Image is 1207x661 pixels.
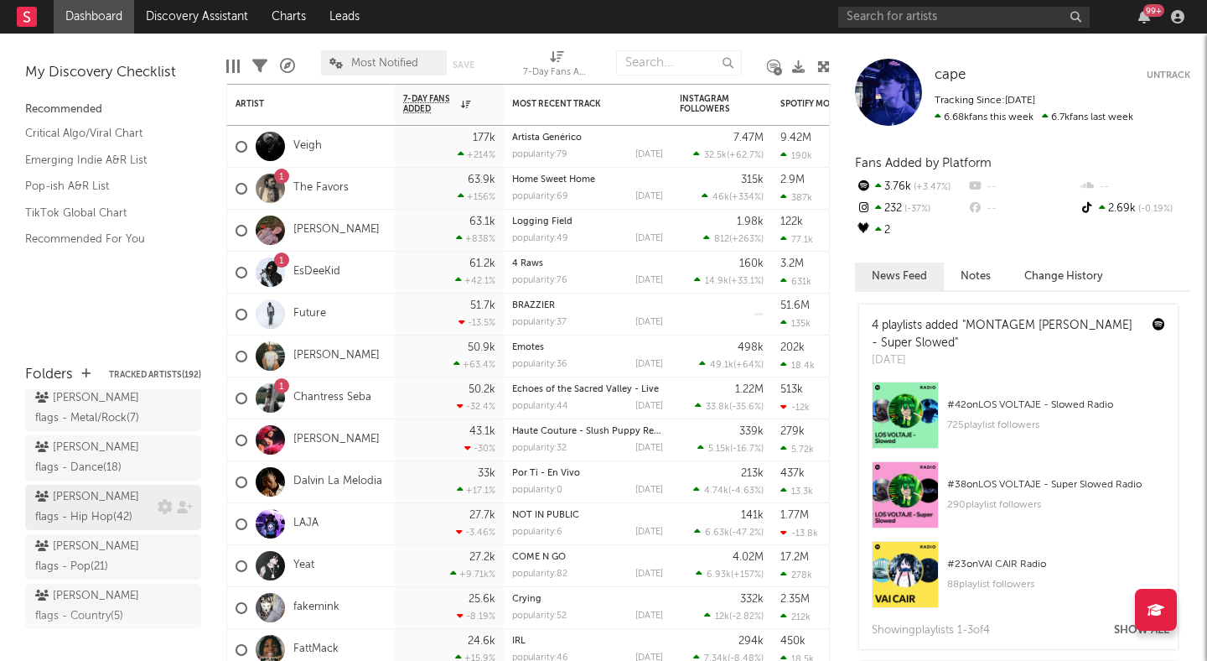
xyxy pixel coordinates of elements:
[523,63,590,83] div: 7-Day Fans Added (7-Day Fans Added)
[25,124,184,143] a: Critical Algo/Viral Chart
[780,258,804,269] div: 3.2M
[635,234,663,243] div: [DATE]
[512,175,595,185] a: Home Sweet Home
[838,7,1090,28] input: Search for artists
[872,317,1140,352] div: 4 playlists added
[733,552,764,563] div: 4.02M
[740,594,764,605] div: 332k
[293,181,349,195] a: The Favors
[458,191,495,202] div: +156 %
[512,360,567,369] div: popularity: 36
[25,534,201,580] a: [PERSON_NAME] flags - Pop(21)
[478,468,495,479] div: 33k
[512,133,582,143] a: Artista Genérico
[741,468,764,479] div: 213k
[780,99,906,109] div: Spotify Monthly Listeners
[25,365,73,385] div: Folders
[468,174,495,185] div: 63.9k
[458,317,495,328] div: -13.5 %
[456,527,495,538] div: -3.46 %
[25,584,201,629] a: [PERSON_NAME] flags - Country(5)
[512,217,663,226] div: Logging Field
[704,611,764,622] div: ( )
[780,444,814,455] div: 5.72k
[780,150,812,161] div: 190k
[280,42,295,91] div: A&R Pipeline
[935,112,1033,122] span: 6.68k fans this week
[707,570,731,580] span: 6.93k
[702,191,764,202] div: ( )
[35,586,153,627] div: [PERSON_NAME] flags - Country ( 5 )
[512,444,567,453] div: popularity: 32
[780,570,812,580] div: 278k
[293,433,380,447] a: [PERSON_NAME]
[226,42,240,91] div: Edit Columns
[739,426,764,437] div: 339k
[473,133,495,143] div: 177k
[635,402,663,411] div: [DATE]
[697,443,764,454] div: ( )
[635,444,663,453] div: [DATE]
[859,382,1178,461] a: #42onLOS VOLTAJE - Slowed Radio725playlist followers
[780,636,806,647] div: 450k
[696,569,764,580] div: ( )
[935,67,966,84] a: cape
[252,42,267,91] div: Filters
[512,427,663,436] div: Haute Couture - Slush Puppy Remix
[731,277,761,286] span: +33.1 %
[512,469,663,478] div: Por Ti - En Vivo
[947,495,1165,515] div: 290 playlist followers
[293,475,382,489] a: Dalvin La Melodia
[635,150,663,159] div: [DATE]
[25,230,184,248] a: Recommended For You
[1114,625,1169,636] button: Show All
[704,487,728,496] span: 4.74k
[464,443,495,454] div: -30 %
[512,343,544,352] a: Emotes
[947,554,1165,575] div: # 23 on VAI CAIR Radio
[780,342,805,353] div: 202k
[944,263,1008,290] button: Notes
[1136,205,1173,214] span: -0.19 %
[872,621,990,641] div: Showing playlist s 1- 3 of 4
[872,352,1140,369] div: [DATE]
[694,527,764,538] div: ( )
[780,318,811,329] div: 135k
[456,233,495,244] div: +838 %
[780,594,810,605] div: 2.35M
[714,235,729,244] span: 812
[736,361,761,370] span: +64 %
[780,384,803,395] div: 513k
[737,216,764,227] div: 1.98k
[741,174,764,185] div: 315k
[947,395,1165,415] div: # 42 on LOS VOLTAJE - Slowed Radio
[699,359,764,370] div: ( )
[469,510,495,521] div: 27.7k
[616,50,742,75] input: Search...
[457,611,495,622] div: -8.19 %
[293,139,322,154] a: Veigh
[710,361,733,370] span: 49.1k
[708,445,730,454] span: 5.15k
[469,426,495,437] div: 43.1k
[512,133,663,143] div: Artista Genérico
[512,192,568,201] div: popularity: 69
[635,360,663,369] div: [DATE]
[732,403,761,412] span: -35.6 %
[780,192,812,203] div: 387k
[35,438,153,478] div: [PERSON_NAME] flags - Dance ( 18 )
[293,517,319,531] a: LAJA
[25,177,184,195] a: Pop-ish A&R List
[706,403,729,412] span: 33.8k
[512,343,663,352] div: Emotes
[512,234,568,243] div: popularity: 49
[25,485,201,530] a: [PERSON_NAME] flags - Hip Hop(42)
[966,198,1078,220] div: --
[512,385,663,394] div: Echoes of the Sacred Valley - Live
[635,570,663,579] div: [DATE]
[947,415,1165,435] div: 725 playlist followers
[453,359,495,370] div: +63.4 %
[293,391,371,405] a: Chantress Seba
[705,528,729,538] span: 6.63k
[855,198,966,220] div: 232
